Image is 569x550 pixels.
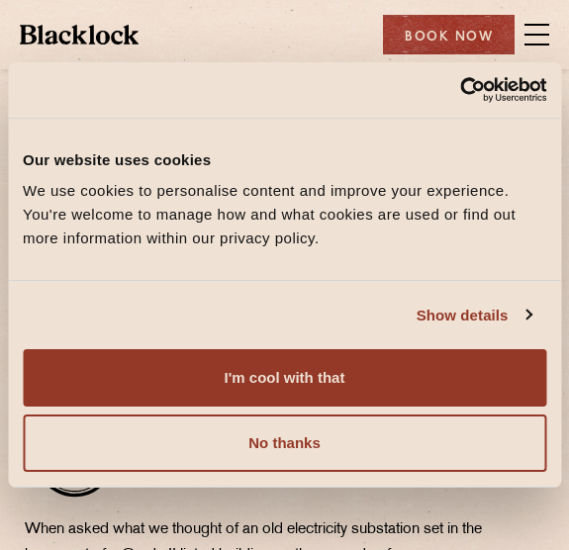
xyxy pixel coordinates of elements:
[20,25,139,45] img: BL_Textured_Logo-footer-cropped.svg
[417,303,531,326] a: Show details
[23,349,546,407] button: I'm cool with that
[23,414,546,472] button: No thanks
[23,179,546,250] div: We use cookies to personalise content and improve your experience. You're welcome to manage how a...
[23,147,546,171] div: Our website uses cookies
[383,15,515,54] div: Book Now
[373,77,546,103] a: Usercentrics Cookiebot - opens in a new window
